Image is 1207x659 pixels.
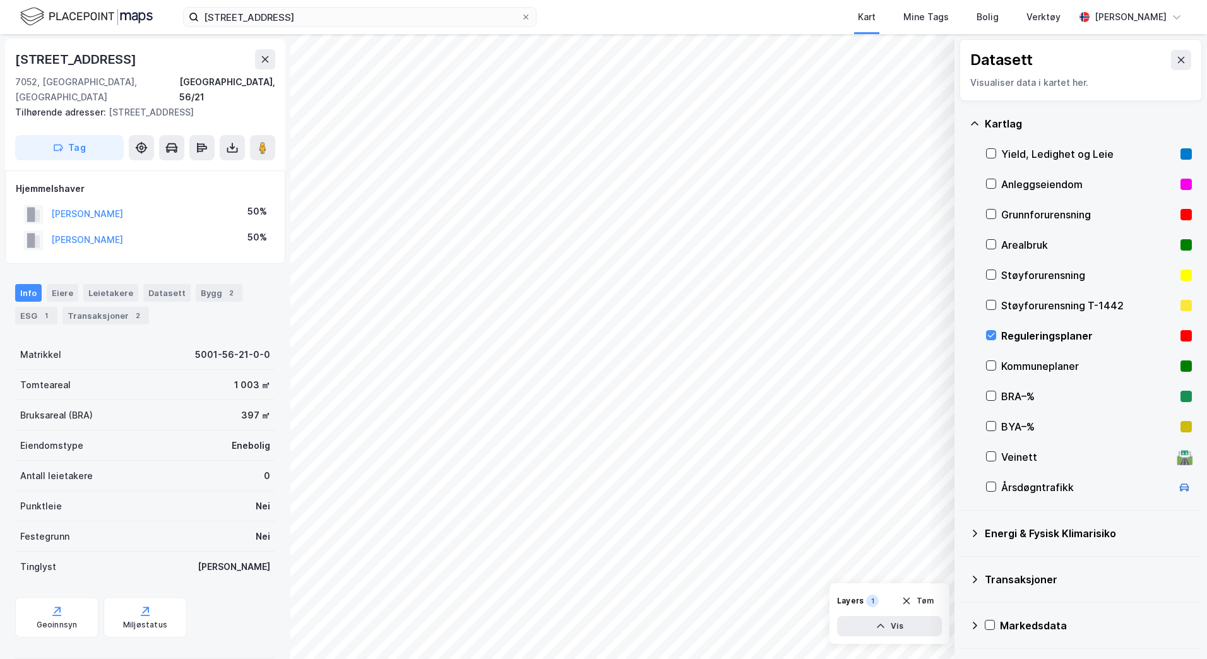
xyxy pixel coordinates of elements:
div: BYA–% [1001,419,1175,434]
span: Tilhørende adresser: [15,107,109,117]
div: Støyforurensning [1001,268,1175,283]
div: Anleggseiendom [1001,177,1175,192]
div: Hjemmelshaver [16,181,275,196]
div: Transaksjoner [62,307,149,324]
div: Matrikkel [20,347,61,362]
div: Tinglyst [20,559,56,574]
div: Bygg [196,284,242,302]
div: Eiendomstype [20,438,83,453]
div: Datasett [970,50,1033,70]
div: 🛣️ [1176,449,1193,465]
button: Vis [837,616,942,636]
div: Nei [256,529,270,544]
div: 2 [131,309,144,322]
div: 50% [247,230,267,245]
div: 1 003 ㎡ [234,377,270,393]
div: Årsdøgntrafikk [1001,480,1172,495]
div: Tomteareal [20,377,71,393]
div: Geoinnsyn [37,620,78,630]
div: 50% [247,204,267,219]
div: Nei [256,499,270,514]
iframe: Chat Widget [1144,598,1207,659]
button: Tag [15,135,124,160]
div: Festegrunn [20,529,69,544]
button: Tøm [893,591,942,611]
div: Støyforurensning T-1442 [1001,298,1175,313]
div: Verktøy [1026,9,1061,25]
input: Søk på adresse, matrikkel, gårdeiere, leietakere eller personer [199,8,521,27]
div: [PERSON_NAME] [198,559,270,574]
div: Bolig [977,9,999,25]
div: Enebolig [232,438,270,453]
div: [STREET_ADDRESS] [15,49,139,69]
div: Antall leietakere [20,468,93,484]
div: Kart [858,9,876,25]
div: Kontrollprogram for chat [1144,598,1207,659]
img: logo.f888ab2527a4732fd821a326f86c7f29.svg [20,6,153,28]
div: 2 [225,287,237,299]
div: 1 [866,595,879,607]
div: Eiere [47,284,78,302]
div: [PERSON_NAME] [1095,9,1167,25]
div: Punktleie [20,499,62,514]
div: 1 [40,309,52,322]
div: Reguleringsplaner [1001,328,1175,343]
div: 0 [264,468,270,484]
div: Miljøstatus [123,620,167,630]
div: Arealbruk [1001,237,1175,252]
div: Layers [837,596,864,606]
div: [STREET_ADDRESS] [15,105,265,120]
div: Visualiser data i kartet her. [970,75,1191,90]
div: Mine Tags [903,9,949,25]
div: Datasett [143,284,191,302]
div: Leietakere [83,284,138,302]
div: 7052, [GEOGRAPHIC_DATA], [GEOGRAPHIC_DATA] [15,74,179,105]
div: Kartlag [985,116,1192,131]
div: Energi & Fysisk Klimarisiko [985,526,1192,541]
div: Yield, Ledighet og Leie [1001,146,1175,162]
div: Bruksareal (BRA) [20,408,93,423]
div: ESG [15,307,57,324]
div: Veinett [1001,449,1172,465]
div: Transaksjoner [985,572,1192,587]
div: Info [15,284,42,302]
div: 397 ㎡ [241,408,270,423]
div: 5001-56-21-0-0 [195,347,270,362]
div: Grunnforurensning [1001,207,1175,222]
div: Markedsdata [1000,618,1192,633]
div: [GEOGRAPHIC_DATA], 56/21 [179,74,275,105]
div: Kommuneplaner [1001,359,1175,374]
div: BRA–% [1001,389,1175,404]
